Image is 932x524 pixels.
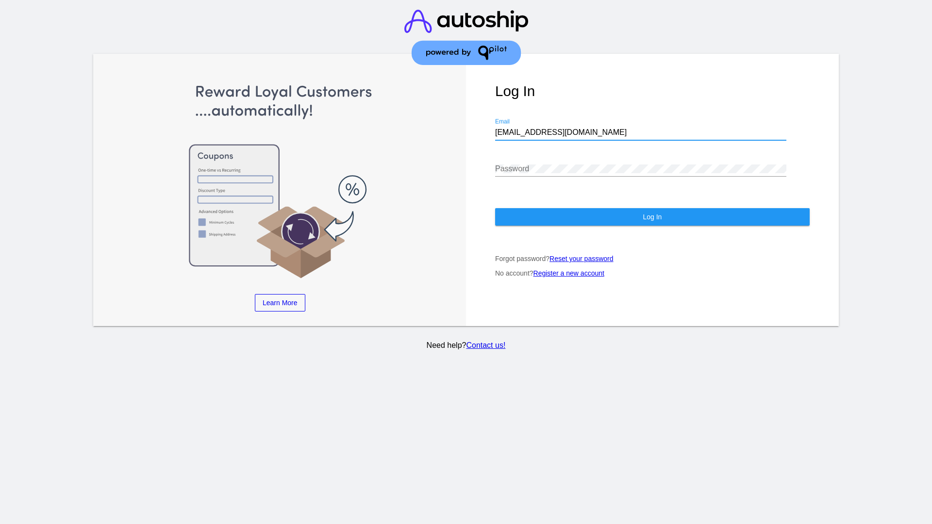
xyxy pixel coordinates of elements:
[495,83,810,99] h1: Log In
[495,269,810,277] p: No account?
[643,213,662,221] span: Log In
[92,341,841,350] p: Need help?
[495,208,810,226] button: Log In
[123,83,437,279] img: Apply Coupons Automatically to Scheduled Orders with QPilot
[495,255,810,262] p: Forgot password?
[466,341,505,349] a: Contact us!
[549,255,614,262] a: Reset your password
[495,128,786,137] input: Email
[263,299,298,307] span: Learn More
[255,294,305,311] a: Learn More
[533,269,604,277] a: Register a new account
